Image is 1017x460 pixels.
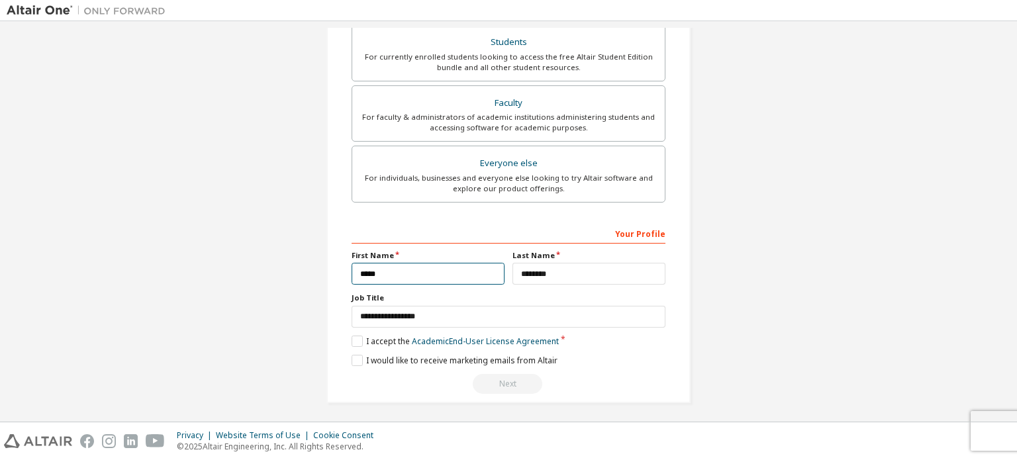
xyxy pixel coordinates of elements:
div: Your Profile [352,222,665,244]
img: youtube.svg [146,434,165,448]
label: Last Name [512,250,665,261]
div: Website Terms of Use [216,430,313,441]
img: facebook.svg [80,434,94,448]
div: Cookie Consent [313,430,381,441]
img: instagram.svg [102,434,116,448]
label: First Name [352,250,505,261]
div: For currently enrolled students looking to access the free Altair Student Edition bundle and all ... [360,52,657,73]
div: For faculty & administrators of academic institutions administering students and accessing softwa... [360,112,657,133]
div: Everyone else [360,154,657,173]
div: Privacy [177,430,216,441]
label: I would like to receive marketing emails from Altair [352,355,557,366]
label: Job Title [352,293,665,303]
div: Faculty [360,94,657,113]
div: Email already exists [352,374,665,394]
p: © 2025 Altair Engineering, Inc. All Rights Reserved. [177,441,381,452]
a: Academic End-User License Agreement [412,336,559,347]
img: altair_logo.svg [4,434,72,448]
label: I accept the [352,336,559,347]
img: Altair One [7,4,172,17]
div: Students [360,33,657,52]
img: linkedin.svg [124,434,138,448]
div: For individuals, businesses and everyone else looking to try Altair software and explore our prod... [360,173,657,194]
